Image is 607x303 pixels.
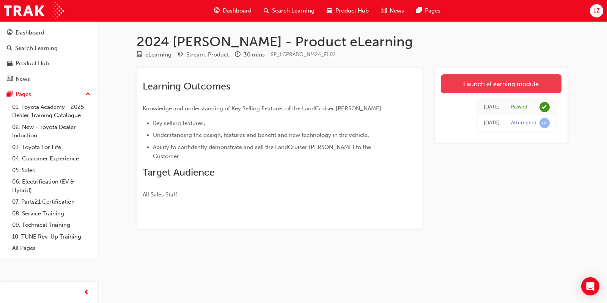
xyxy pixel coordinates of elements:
div: Dashboard [16,28,44,37]
a: 06. Electrification (EV & Hybrid) [9,176,94,196]
span: news-icon [7,76,13,83]
a: Product Hub [3,57,94,71]
span: Dashboard [223,6,252,15]
span: search-icon [264,6,269,16]
span: Pages [425,6,440,15]
div: Product Hub [16,59,49,68]
div: Attempted [511,119,536,127]
a: Dashboard [3,26,94,40]
span: guage-icon [7,30,13,36]
span: car-icon [7,60,13,67]
button: Pages [3,87,94,101]
span: Product Hub [335,6,369,15]
div: Type [137,50,171,60]
a: 09. Technical Training [9,219,94,231]
a: 05. Sales [9,165,94,176]
a: 08. Service Training [9,208,94,220]
span: Understanding the design, features and benefit and new technology in the vehicle, [153,132,369,138]
div: eLearning [145,50,171,59]
span: guage-icon [214,6,220,16]
span: Key selling features, [153,120,205,127]
div: 30 mins [244,50,265,59]
span: car-icon [327,6,332,16]
a: 07. Parts21 Certification [9,196,94,208]
button: DashboardSearch LearningProduct HubNews [3,24,94,87]
a: guage-iconDashboard [208,3,258,19]
span: news-icon [381,6,387,16]
span: Search Learning [272,6,315,15]
span: clock-icon [235,52,241,58]
button: LZ [590,4,603,17]
div: Open Intercom Messenger [581,277,599,295]
a: Launch eLearning module [441,74,561,93]
h1: 2024 [PERSON_NAME] - Product eLearning [137,33,568,50]
a: Search Learning [3,41,94,55]
a: 04. Customer Experience [9,153,94,165]
div: Sat Sep 13 2025 10:24:19 GMT+1000 (Australian Eastern Standard Time) [484,103,500,111]
span: target-icon [178,52,183,58]
span: learningRecordVerb_PASS-icon [539,102,550,112]
a: 10. TUNE Rev-Up Training [9,231,94,243]
span: Target Audience [143,166,215,178]
span: up-icon [85,89,91,99]
div: Stream [178,50,229,60]
span: All Sales Staff. [143,191,179,198]
a: 03. Toyota For Life [9,141,94,153]
img: Trak [4,2,64,19]
span: News [390,6,404,15]
a: 02. New - Toyota Dealer Induction [9,121,94,141]
div: Search Learning [15,44,58,53]
div: News [16,75,30,83]
span: Learning resource code [271,51,336,58]
span: prev-icon [83,288,89,297]
a: All Pages [9,242,94,254]
span: pages-icon [416,6,422,16]
div: Sat Sep 13 2025 09:52:23 GMT+1000 (Australian Eastern Standard Time) [484,119,500,127]
div: Stream: Product [186,50,229,59]
span: Learning Outcomes [143,80,230,92]
a: search-iconSearch Learning [258,3,321,19]
span: Ability to confidently demonstrate and sell the LandCruiser [PERSON_NAME] to the Customer. [153,144,373,160]
span: learningResourceType_ELEARNING-icon [137,52,142,58]
a: News [3,72,94,86]
a: news-iconNews [375,3,410,19]
a: pages-iconPages [410,3,447,19]
span: pages-icon [7,91,13,98]
a: car-iconProduct Hub [321,3,375,19]
div: Passed [511,104,527,111]
div: Duration [235,50,265,60]
span: LZ [593,6,600,15]
span: Knowledge and understanding of Key Selling Features of the LandCruiser [PERSON_NAME]: [143,105,383,112]
span: learningRecordVerb_ATTEMPT-icon [539,118,550,128]
div: Pages [16,90,31,99]
a: 01. Toyota Academy - 2025 Dealer Training Catalogue [9,101,94,121]
span: search-icon [7,45,12,52]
